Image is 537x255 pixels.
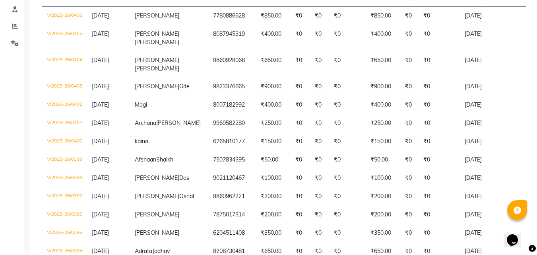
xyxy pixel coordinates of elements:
[208,6,256,25] td: 7780886628
[366,224,400,242] td: ₹350.00
[419,51,460,78] td: ₹0
[310,187,329,206] td: ₹0
[92,119,109,127] span: [DATE]
[419,78,460,96] td: ₹0
[329,6,366,25] td: ₹0
[291,25,310,51] td: ₹0
[42,96,87,114] td: V/2025-26/0402
[366,6,400,25] td: ₹850.00
[208,132,256,151] td: 6265810177
[42,224,87,242] td: V/2025-26/0395
[366,187,400,206] td: ₹200.00
[135,101,147,108] span: Mogi
[42,114,87,132] td: V/2025-26/0401
[135,229,179,236] span: [PERSON_NAME]
[291,6,310,25] td: ₹0
[310,206,329,224] td: ₹0
[92,101,109,108] span: [DATE]
[460,132,521,151] td: [DATE]
[329,78,366,96] td: ₹0
[400,114,419,132] td: ₹0
[256,25,291,51] td: ₹400.00
[135,174,179,181] span: [PERSON_NAME]
[291,151,310,169] td: ₹0
[400,169,419,187] td: ₹0
[208,169,256,187] td: 9021120467
[460,96,521,114] td: [DATE]
[419,6,460,25] td: ₹0
[460,151,521,169] td: [DATE]
[366,206,400,224] td: ₹200.00
[329,114,366,132] td: ₹0
[400,78,419,96] td: ₹0
[156,156,173,163] span: Shaikh
[42,187,87,206] td: V/2025-26/0397
[135,39,179,46] span: [PERSON_NAME]
[460,6,521,25] td: [DATE]
[329,96,366,114] td: ₹0
[256,187,291,206] td: ₹200.00
[366,151,400,169] td: ₹50.00
[152,247,170,255] span: Jadhav
[256,206,291,224] td: ₹200.00
[208,151,256,169] td: 7507834395
[135,138,148,145] span: kaina
[291,51,310,78] td: ₹0
[291,187,310,206] td: ₹0
[135,12,179,19] span: [PERSON_NAME]
[92,174,109,181] span: [DATE]
[366,25,400,51] td: ₹400.00
[400,151,419,169] td: ₹0
[135,156,156,163] span: Afshaan
[329,224,366,242] td: ₹0
[310,169,329,187] td: ₹0
[291,224,310,242] td: ₹0
[366,78,400,96] td: ₹900.00
[92,156,109,163] span: [DATE]
[92,30,109,37] span: [DATE]
[400,224,419,242] td: ₹0
[419,96,460,114] td: ₹0
[291,96,310,114] td: ₹0
[42,6,87,25] td: V/2025-26/0406
[310,114,329,132] td: ₹0
[92,247,109,255] span: [DATE]
[504,223,529,247] iframe: chat widget
[256,6,291,25] td: ₹850.00
[256,151,291,169] td: ₹50.00
[179,174,189,181] span: Das
[291,169,310,187] td: ₹0
[135,193,179,200] span: [PERSON_NAME]
[419,151,460,169] td: ₹0
[329,51,366,78] td: ₹0
[419,187,460,206] td: ₹0
[310,224,329,242] td: ₹0
[42,51,87,78] td: V/2025-26/0404
[42,25,87,51] td: V/2025-26/0405
[208,224,256,242] td: 6204511408
[208,187,256,206] td: 9860962221
[135,247,152,255] span: Adrata
[419,206,460,224] td: ₹0
[366,51,400,78] td: ₹650.00
[460,206,521,224] td: [DATE]
[329,187,366,206] td: ₹0
[256,132,291,151] td: ₹150.00
[419,169,460,187] td: ₹0
[400,6,419,25] td: ₹0
[256,169,291,187] td: ₹100.00
[400,51,419,78] td: ₹0
[42,132,87,151] td: V/2025-26/0400
[460,187,521,206] td: [DATE]
[310,96,329,114] td: ₹0
[208,51,256,78] td: 9860928068
[366,96,400,114] td: ₹400.00
[460,169,521,187] td: [DATE]
[366,169,400,187] td: ₹100.00
[291,114,310,132] td: ₹0
[156,119,201,127] span: [PERSON_NAME]
[329,132,366,151] td: ₹0
[400,96,419,114] td: ₹0
[135,56,179,64] span: [PERSON_NAME]
[460,224,521,242] td: [DATE]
